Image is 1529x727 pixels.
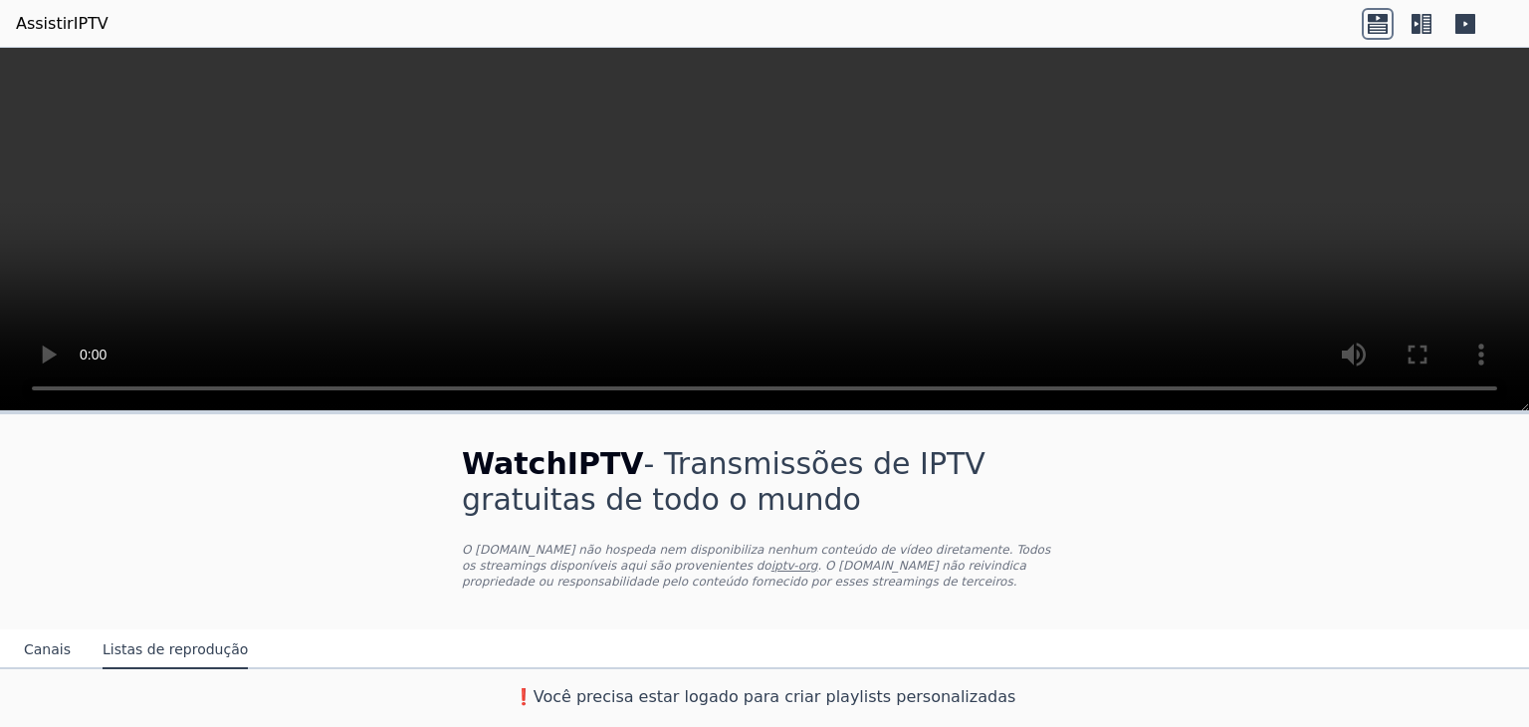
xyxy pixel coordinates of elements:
font: O [DOMAIN_NAME] não hospeda nem disponibiliza nenhum conteúdo de vídeo diretamente. Todos os stre... [462,543,1050,573]
font: Listas de reprodução [103,641,248,657]
button: Listas de reprodução [103,631,248,669]
font: - Transmissões de IPTV gratuitas de todo o mundo [462,446,985,517]
a: AssistirIPTV [16,12,109,36]
font: AssistirIPTV [16,14,109,33]
font: WatchIPTV [462,446,644,481]
button: Canais [24,631,71,669]
font: Canais [24,641,71,657]
a: iptv-org [771,559,818,573]
font: . O [DOMAIN_NAME] não reivindica propriedade ou responsabilidade pelo conteúdo fornecido por esse... [462,559,1026,589]
font: ❗️Você precisa estar logado para criar playlists personalizadas [514,687,1016,706]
